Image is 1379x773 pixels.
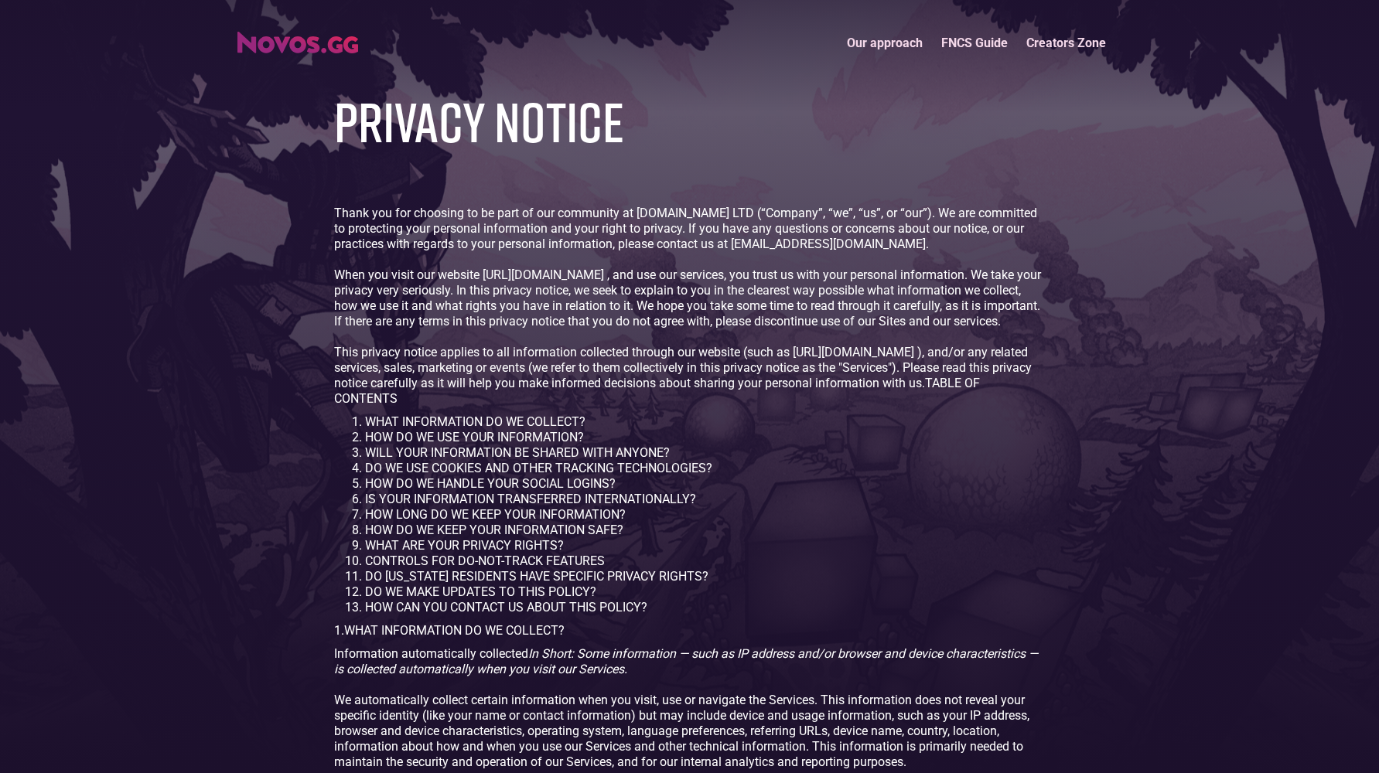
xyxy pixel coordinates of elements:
a: DO [US_STATE] RESIDENTS HAVE SPECIFIC PRIVACY RIGHTS? [365,569,708,584]
p: When you visit our website [URL][DOMAIN_NAME] , and use our services, you trust us with your pers... [334,267,1046,329]
a: Creators Zone [1017,26,1115,60]
a: DO WE MAKE UPDATES TO THIS POLICY? [365,584,596,599]
a: WHAT ARE YOUR PRIVACY RIGHTS? [365,538,564,553]
p: We automatically collect certain information when you visit, use or navigate the Services. This i... [334,693,1046,770]
a: HOW CAN YOU CONTACT US ABOUT THIS POLICY? [365,600,647,615]
a: CONTROLS FOR DO-NOT-TRACK FEATURES [365,553,605,568]
a: HOW DO WE USE YOUR INFORMATION? [365,430,584,444]
h1: PRIVACY NOTICE [334,90,624,152]
a: HOW LONG DO WE KEEP YOUR INFORMATION? [365,507,626,522]
p: This privacy notice applies to all information collected through our website (such as [URL][DOMAI... [334,345,1046,407]
a: HOW DO WE KEEP YOUR INFORMATION SAFE? [365,523,623,537]
a: WILL YOUR INFORMATION BE SHARED WITH ANYONE? [365,445,670,460]
p: 1.WHAT INFORMATION DO WE COLLECT? [334,623,1046,638]
a: DO WE USE COOKIES AND OTHER TRACKING TECHNOLOGIES? [365,461,712,475]
a: IS YOUR INFORMATION TRANSFERRED INTERNATIONALLY? [365,492,696,506]
a: WHAT INFORMATION DO WE COLLECT? [365,414,585,429]
p: Information automatically collected [334,646,1046,677]
a: Our approach [838,26,932,60]
em: In Short: Some information — such as IP address and/or browser and device characteristics — is co... [334,646,1038,676]
p: Thank you for choosing to be part of our community at [DOMAIN_NAME] LTD (“Company”, “we”, “us”, o... [334,206,1046,252]
a: HOW DO WE HANDLE YOUR SOCIAL LOGINS? [365,476,616,491]
a: FNCS Guide [932,26,1017,60]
